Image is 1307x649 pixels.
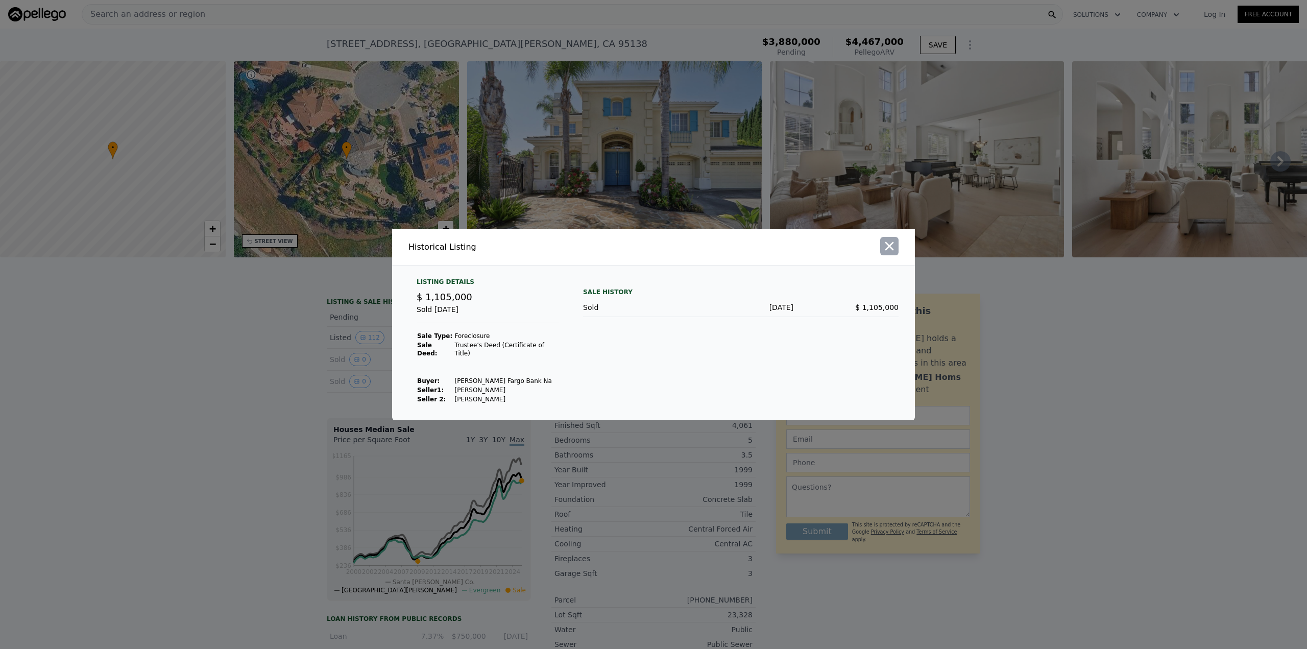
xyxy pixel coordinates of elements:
[408,241,649,253] div: Historical Listing
[417,342,438,357] strong: Sale Deed:
[454,331,559,341] td: Foreclosure
[417,292,472,302] span: $ 1,105,000
[417,387,444,394] strong: Seller 1 :
[417,377,440,384] strong: Buyer :
[454,386,559,395] td: [PERSON_NAME]
[855,303,899,311] span: $ 1,105,000
[583,302,688,313] div: Sold
[417,396,446,403] strong: Seller 2:
[454,395,559,404] td: [PERSON_NAME]
[583,286,899,298] div: Sale History
[417,332,452,340] strong: Sale Type:
[454,376,559,386] td: [PERSON_NAME] Fargo Bank Na
[417,278,559,290] div: Listing Details
[417,304,559,323] div: Sold [DATE]
[688,302,793,313] div: [DATE]
[454,341,559,358] td: Trustee’s Deed (Certificate of Title)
